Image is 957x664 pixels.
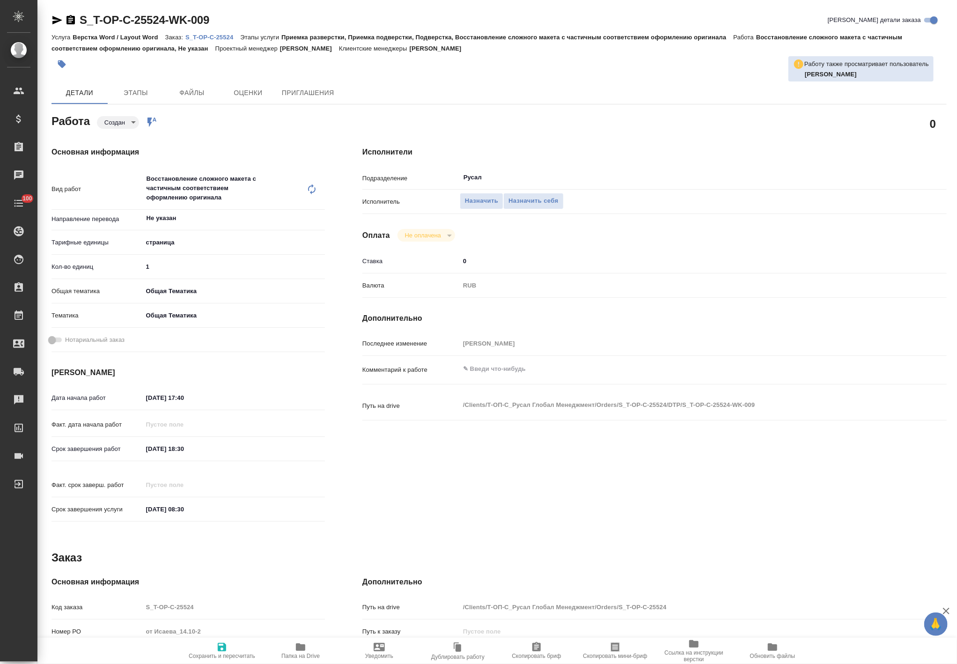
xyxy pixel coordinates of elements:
p: Валюта [362,281,460,290]
div: RUB [460,278,898,294]
h4: Дополнительно [362,313,947,324]
div: Общая Тематика [143,308,325,324]
button: Добавить тэг [52,54,72,74]
button: Open [320,217,322,219]
p: Тематика [52,311,143,320]
div: Создан [97,116,139,129]
p: Ставка [362,257,460,266]
div: Создан [398,229,455,242]
p: Путь на drive [362,603,460,612]
input: ✎ Введи что-нибудь [143,391,225,405]
input: ✎ Введи что-нибудь [143,502,225,516]
p: Факт. дата начала работ [52,420,143,429]
p: Проектный менеджер [215,45,280,52]
p: Тарифные единицы [52,238,143,247]
p: Код заказа [52,603,143,612]
button: Сохранить и пересчитать [183,638,261,664]
a: S_T-OP-C-25524-WK-009 [80,14,209,26]
input: Пустое поле [143,625,325,638]
textarea: /Clients/Т-ОП-С_Русал Глобал Менеджмент/Orders/S_T-OP-C-25524/DTP/S_T-OP-C-25524-WK-009 [460,397,898,413]
span: Файлы [169,87,214,99]
span: Оценки [226,87,271,99]
p: Путь на drive [362,401,460,411]
p: [PERSON_NAME] [410,45,469,52]
h4: [PERSON_NAME] [52,367,325,378]
button: Скопировать ссылку для ЯМессенджера [52,15,63,26]
p: S_T-OP-C-25524 [185,34,240,41]
input: Пустое поле [143,478,225,492]
span: Назначить себя [508,196,558,207]
button: Скопировать мини-бриф [576,638,655,664]
button: 🙏 [924,612,948,636]
button: Скопировать ссылку [65,15,76,26]
span: Сохранить и пересчитать [189,653,255,659]
button: Скопировать бриф [497,638,576,664]
span: Скопировать мини-бриф [583,653,647,659]
div: Общая Тематика [143,283,325,299]
span: Нотариальный заказ [65,335,125,345]
h2: Заказ [52,550,82,565]
p: Дата начала работ [52,393,143,403]
span: Скопировать бриф [512,653,561,659]
h2: Работа [52,112,90,129]
button: Open [893,177,895,178]
p: Путь к заказу [362,627,460,636]
a: S_T-OP-C-25524 [185,33,240,41]
p: Исполнитель [362,197,460,207]
button: Дублировать работу [419,638,497,664]
h4: Исполнители [362,147,947,158]
p: Этапы услуги [240,34,281,41]
span: Дублировать работу [431,654,485,660]
button: Уведомить [340,638,419,664]
p: Общая тематика [52,287,143,296]
p: Журавлева Александра [805,70,929,79]
input: Пустое поле [143,418,225,431]
p: Услуга [52,34,73,41]
button: Ссылка на инструкции верстки [655,638,733,664]
p: Заказ: [165,34,185,41]
span: Детали [57,87,102,99]
b: [PERSON_NAME] [805,71,857,78]
h2: 0 [930,116,936,132]
p: Вид работ [52,184,143,194]
p: Работа [733,34,756,41]
h4: Оплата [362,230,390,241]
button: Папка на Drive [261,638,340,664]
h4: Основная информация [52,576,325,588]
div: страница [143,235,325,251]
span: Папка на Drive [281,653,320,659]
input: ✎ Введи что-нибудь [143,260,325,273]
button: Обновить файлы [733,638,812,664]
button: Не оплачена [402,231,444,239]
p: [PERSON_NAME] [280,45,339,52]
p: Кол-во единиц [52,262,143,272]
span: Уведомить [365,653,393,659]
span: Ссылка на инструкции верстки [660,649,728,663]
p: Комментарий к работе [362,365,460,375]
span: Обновить файлы [750,653,795,659]
p: Верстка Word / Layout Word [73,34,165,41]
span: Назначить [465,196,498,207]
p: Номер РО [52,627,143,636]
input: Пустое поле [143,600,325,614]
h4: Основная информация [52,147,325,158]
input: Пустое поле [460,600,898,614]
p: Приемка разверстки, Приемка подверстки, Подверстка, Восстановление сложного макета с частичным со... [281,34,733,41]
h4: Дополнительно [362,576,947,588]
span: 🙏 [928,614,944,634]
p: Работу также просматривает пользователь [804,59,929,69]
p: Клиентские менеджеры [339,45,410,52]
button: Создан [102,118,128,126]
input: Пустое поле [460,337,898,350]
p: Последнее изменение [362,339,460,348]
p: Подразделение [362,174,460,183]
input: ✎ Введи что-нибудь [143,442,225,456]
button: Назначить себя [503,193,563,209]
span: Приглашения [282,87,334,99]
span: 100 [17,194,38,203]
p: Факт. срок заверш. работ [52,480,143,490]
p: Срок завершения работ [52,444,143,454]
p: Срок завершения услуги [52,505,143,514]
input: ✎ Введи что-нибудь [460,254,898,268]
span: [PERSON_NAME] детали заказа [828,15,921,25]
